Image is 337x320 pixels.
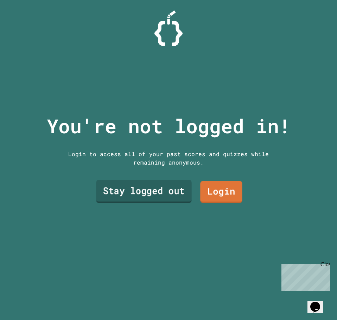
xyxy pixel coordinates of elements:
iframe: chat widget [307,292,330,313]
div: Login to access all of your past scores and quizzes while remaining anonymous. [63,150,274,167]
div: Chat with us now!Close [3,3,49,45]
a: Stay logged out [96,180,191,203]
img: Logo.svg [154,11,183,46]
p: You're not logged in! [47,111,291,141]
a: Login [200,181,242,203]
iframe: chat widget [279,261,330,291]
